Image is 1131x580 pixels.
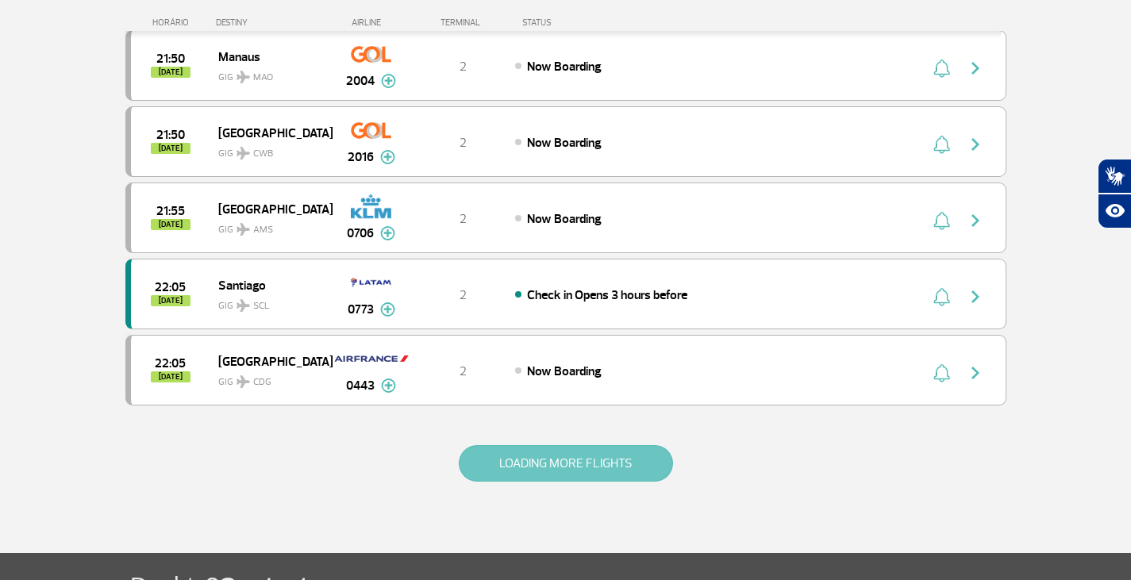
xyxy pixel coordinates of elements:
[156,129,185,140] span: 2025-09-29 21:50:00
[460,59,467,75] span: 2
[933,363,950,382] img: sino-painel-voo.svg
[253,375,271,390] span: CDG
[346,376,375,395] span: 0443
[527,135,602,151] span: Now Boarding
[527,287,687,303] span: Check in Opens 3 hours before
[381,74,396,88] img: mais-info-painel-voo.svg
[218,367,320,390] span: GIG
[460,135,467,151] span: 2
[253,71,273,85] span: MAO
[151,219,190,230] span: [DATE]
[151,143,190,154] span: [DATE]
[1098,194,1131,229] button: Abrir recursos assistivos.
[460,211,467,227] span: 2
[933,287,950,306] img: sino-painel-voo.svg
[253,223,273,237] span: AMS
[380,226,395,240] img: mais-info-painel-voo.svg
[966,211,985,230] img: seta-direita-painel-voo.svg
[155,358,186,369] span: 2025-09-29 22:05:00
[237,299,250,312] img: destiny_airplane.svg
[237,375,250,388] img: destiny_airplane.svg
[218,46,320,67] span: Manaus
[381,378,396,393] img: mais-info-painel-voo.svg
[1098,159,1131,194] button: Abrir tradutor de língua de sinais.
[218,290,320,313] span: GIG
[459,445,673,482] button: LOADING MORE FLIGHTS
[514,17,644,28] div: STATUS
[933,135,950,154] img: sino-painel-voo.svg
[237,71,250,83] img: destiny_airplane.svg
[347,224,374,243] span: 0706
[218,198,320,219] span: [GEOGRAPHIC_DATA]
[237,223,250,236] img: destiny_airplane.svg
[155,282,186,293] span: 2025-09-29 22:05:00
[966,135,985,154] img: seta-direita-painel-voo.svg
[218,62,320,85] span: GIG
[460,287,467,303] span: 2
[933,211,950,230] img: sino-painel-voo.svg
[130,17,217,28] div: HORÁRIO
[156,205,185,217] span: 2025-09-29 21:55:00
[156,53,185,64] span: 2025-09-29 21:50:00
[218,351,320,371] span: [GEOGRAPHIC_DATA]
[527,211,602,227] span: Now Boarding
[218,214,320,237] span: GIG
[218,275,320,295] span: Santiago
[237,147,250,159] img: destiny_airplane.svg
[346,71,375,90] span: 2004
[966,59,985,78] img: seta-direita-painel-voo.svg
[216,17,332,28] div: DESTINY
[380,150,395,164] img: mais-info-painel-voo.svg
[253,147,273,161] span: CWB
[151,67,190,78] span: [DATE]
[1098,159,1131,229] div: Plugin de acessibilidade da Hand Talk.
[527,363,602,379] span: Now Boarding
[348,148,374,167] span: 2016
[253,299,269,313] span: SCL
[411,17,514,28] div: TERMINAL
[218,122,320,143] span: [GEOGRAPHIC_DATA]
[966,287,985,306] img: seta-direita-painel-voo.svg
[527,59,602,75] span: Now Boarding
[348,300,374,319] span: 0773
[933,59,950,78] img: sino-painel-voo.svg
[966,363,985,382] img: seta-direita-painel-voo.svg
[380,302,395,317] img: mais-info-painel-voo.svg
[151,371,190,382] span: [DATE]
[332,17,411,28] div: AIRLINE
[218,138,320,161] span: GIG
[151,295,190,306] span: [DATE]
[460,363,467,379] span: 2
